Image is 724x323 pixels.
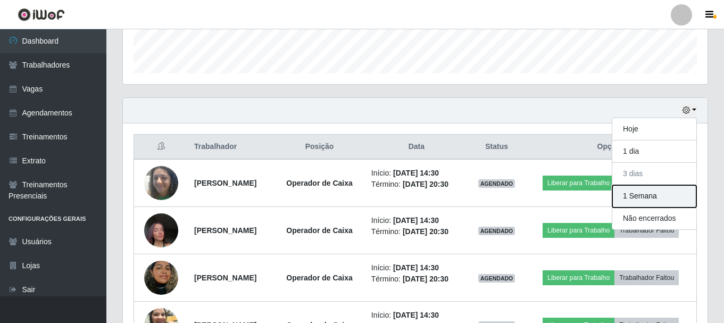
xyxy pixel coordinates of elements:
[543,176,614,191] button: Liberar para Trabalho
[612,118,696,140] button: Hoje
[393,169,439,177] time: [DATE] 14:30
[543,223,614,238] button: Liberar para Trabalho
[403,275,448,283] time: [DATE] 20:30
[614,223,679,238] button: Trabalhador Faltou
[194,226,256,235] strong: [PERSON_NAME]
[286,226,353,235] strong: Operador de Caixa
[478,227,515,235] span: AGENDADO
[286,274,353,282] strong: Operador de Caixa
[393,216,439,225] time: [DATE] 14:30
[188,135,274,160] th: Trabalhador
[194,179,256,187] strong: [PERSON_NAME]
[144,200,178,261] img: 1753926789057.jpeg
[371,215,462,226] li: Início:
[614,270,679,285] button: Trabalhador Faltou
[612,163,696,185] button: 3 dias
[286,179,353,187] strong: Operador de Caixa
[393,263,439,272] time: [DATE] 14:30
[274,135,364,160] th: Posição
[371,274,462,285] li: Término:
[144,247,178,308] img: 1724357310463.jpeg
[543,270,614,285] button: Liberar para Trabalho
[403,180,448,188] time: [DATE] 20:30
[371,226,462,237] li: Término:
[468,135,525,160] th: Status
[18,8,65,21] img: CoreUI Logo
[144,160,178,205] img: 1736128144098.jpeg
[194,274,256,282] strong: [PERSON_NAME]
[403,227,448,236] time: [DATE] 20:30
[478,274,515,283] span: AGENDADO
[525,135,696,160] th: Opções
[371,179,462,190] li: Término:
[371,310,462,321] li: Início:
[371,168,462,179] li: Início:
[612,185,696,208] button: 1 Semana
[612,208,696,229] button: Não encerrados
[478,179,515,188] span: AGENDADO
[371,262,462,274] li: Início:
[365,135,468,160] th: Data
[393,311,439,319] time: [DATE] 14:30
[612,140,696,163] button: 1 dia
